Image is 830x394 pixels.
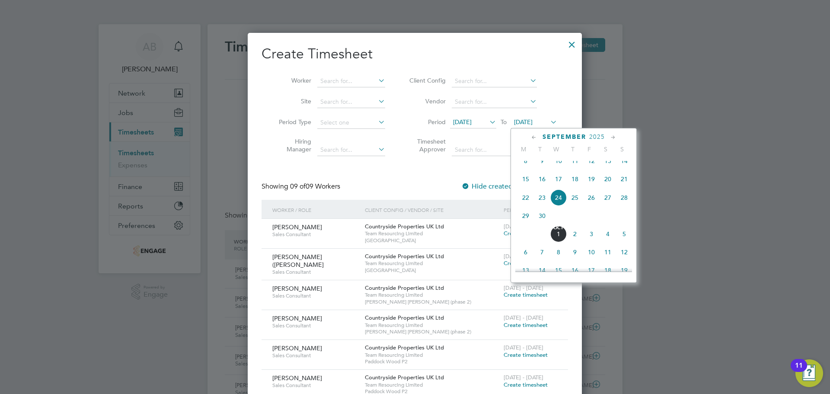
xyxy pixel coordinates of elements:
[365,223,444,230] span: Countryside Properties UK Ltd
[616,262,632,279] span: 19
[498,116,509,128] span: To
[597,145,614,153] span: S
[795,365,803,377] div: 11
[504,284,543,291] span: [DATE] - [DATE]
[504,344,543,351] span: [DATE] - [DATE]
[262,45,568,63] h2: Create Timesheet
[614,145,630,153] span: S
[565,145,581,153] span: T
[272,314,322,322] span: [PERSON_NAME]
[407,118,446,126] label: Period
[616,226,632,242] span: 5
[517,189,534,206] span: 22
[534,189,550,206] span: 23
[517,171,534,187] span: 15
[550,244,567,260] span: 8
[517,208,534,224] span: 29
[452,144,537,156] input: Search for...
[365,253,444,260] span: Countryside Properties UK Ltd
[317,144,385,156] input: Search for...
[272,138,311,153] label: Hiring Manager
[534,208,550,224] span: 30
[317,75,385,87] input: Search for...
[534,153,550,169] span: 9
[795,359,823,387] button: Open Resource Center, 11 new notifications
[567,171,583,187] span: 18
[550,189,567,206] span: 24
[365,358,499,365] span: Paddock Wood P2
[600,226,616,242] span: 4
[616,244,632,260] span: 12
[517,244,534,260] span: 6
[453,118,472,126] span: [DATE]
[581,145,597,153] span: F
[317,96,385,108] input: Search for...
[504,381,548,388] span: Create timesheet
[501,200,559,220] div: Period
[550,226,567,242] span: 1
[550,153,567,169] span: 10
[365,381,499,388] span: Team Resourcing Limited
[567,153,583,169] span: 11
[272,269,358,275] span: Sales Consultant
[504,230,548,237] span: Create timesheet
[272,322,358,329] span: Sales Consultant
[272,77,311,84] label: Worker
[534,171,550,187] span: 16
[452,75,537,87] input: Search for...
[517,153,534,169] span: 8
[515,145,532,153] span: M
[365,322,499,329] span: Team Resourcing Limited
[600,262,616,279] span: 18
[290,182,340,191] span: 09 Workers
[550,226,567,230] span: Oct
[543,133,586,141] span: September
[548,145,565,153] span: W
[461,182,549,191] label: Hide created timesheets
[365,284,444,291] span: Countryside Properties UK Ltd
[365,230,499,237] span: Team Resourcing Limited
[365,374,444,381] span: Countryside Properties UK Ltd
[567,226,583,242] span: 2
[583,171,600,187] span: 19
[272,118,311,126] label: Period Type
[272,285,322,292] span: [PERSON_NAME]
[262,182,342,191] div: Showing
[365,237,499,244] span: [GEOGRAPHIC_DATA]
[504,314,543,321] span: [DATE] - [DATE]
[504,259,548,267] span: Create timesheet
[589,133,605,141] span: 2025
[272,223,322,231] span: [PERSON_NAME]
[567,262,583,279] span: 16
[270,200,363,220] div: Worker / Role
[616,189,632,206] span: 28
[452,96,537,108] input: Search for...
[272,382,358,389] span: Sales Consultant
[600,244,616,260] span: 11
[272,374,322,382] span: [PERSON_NAME]
[365,352,499,359] span: Team Resourcing Limited
[534,262,550,279] span: 14
[504,291,548,298] span: Create timesheet
[272,292,358,299] span: Sales Consultant
[616,171,632,187] span: 21
[272,253,324,269] span: [PERSON_NAME] ([PERSON_NAME]
[365,291,499,298] span: Team Resourcing Limited
[504,351,548,359] span: Create timesheet
[616,153,632,169] span: 14
[534,244,550,260] span: 7
[600,171,616,187] span: 20
[407,97,446,105] label: Vendor
[504,253,543,260] span: [DATE] - [DATE]
[365,314,444,321] span: Countryside Properties UK Ltd
[583,262,600,279] span: 17
[290,182,306,191] span: 09 of
[272,97,311,105] label: Site
[363,200,501,220] div: Client Config / Vendor / Site
[600,153,616,169] span: 13
[272,352,358,359] span: Sales Consultant
[504,223,543,230] span: [DATE] - [DATE]
[514,118,533,126] span: [DATE]
[317,117,385,129] input: Select one
[504,374,543,381] span: [DATE] - [DATE]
